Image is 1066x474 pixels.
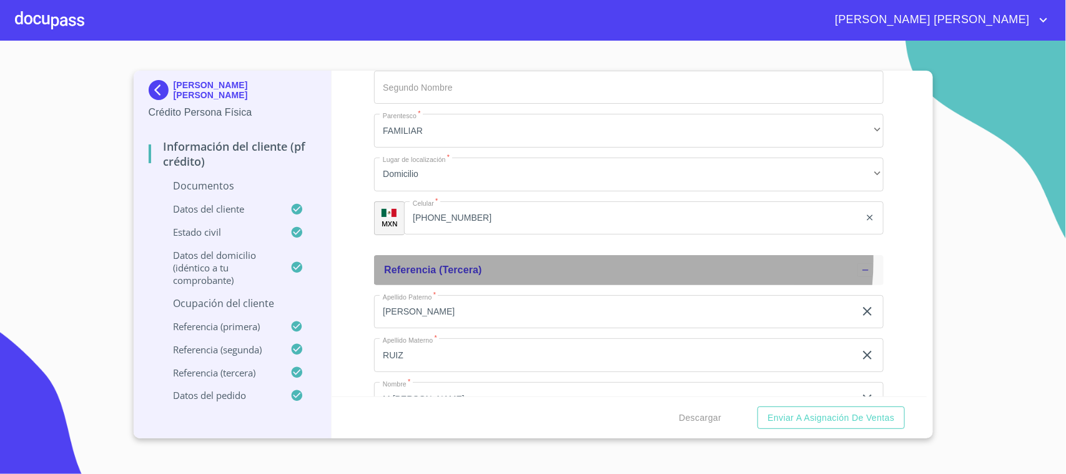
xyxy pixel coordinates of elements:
[149,366,291,379] p: Referencia (tercera)
[149,203,291,215] p: Datos del cliente
[826,10,1036,30] span: [PERSON_NAME] [PERSON_NAME]
[149,389,291,401] p: Datos del pedido
[149,226,291,238] p: Estado Civil
[374,255,884,285] div: Referencia (tercera)
[149,105,317,120] p: Crédito Persona Física
[149,296,317,310] p: Ocupación del Cliente
[374,114,884,148] div: FAMILIAR
[860,391,875,406] button: clear input
[149,320,291,333] p: Referencia (primera)
[384,265,482,275] span: Referencia (tercera)
[758,406,904,430] button: Enviar a Asignación de Ventas
[149,179,317,193] p: Documentos
[374,158,884,191] div: Domicilio
[149,343,291,356] p: Referencia (segunda)
[149,139,317,169] p: Información del cliente (PF crédito)
[860,348,875,363] button: clear input
[826,10,1051,30] button: account of current user
[149,249,291,286] p: Datos del domicilio (idéntico a tu comprobante)
[767,410,894,426] span: Enviar a Asignación de Ventas
[149,80,174,100] img: Docupass spot blue
[382,209,397,218] img: R93DlvwvvjP9fbrDwZeCRYBHk45OWMq+AAOlFVsxT89f82nwPLnD58IP7+ANJEaWYhP0Tx8kkA0WlQMPQsAAgwAOmBj20AXj6...
[860,304,875,319] button: clear input
[674,406,726,430] button: Descargar
[382,219,398,228] p: MXN
[679,410,721,426] span: Descargar
[865,213,875,223] button: clear input
[149,80,317,105] div: [PERSON_NAME] [PERSON_NAME]
[174,80,317,100] p: [PERSON_NAME] [PERSON_NAME]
